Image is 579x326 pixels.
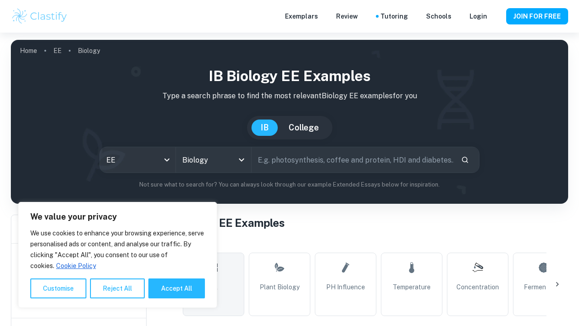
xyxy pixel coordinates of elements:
button: College [280,120,328,136]
p: Not sure what to search for? You can always look through our example Extended Essays below for in... [18,180,561,189]
span: Temperature [393,282,431,292]
a: Schools [426,11,451,21]
img: Clastify logo [11,7,68,25]
p: We use cookies to enhance your browsing experience, serve personalised ads or content, and analys... [30,228,205,271]
span: Fermentation [524,282,564,292]
a: Home [20,44,37,57]
input: E.g. photosynthesis, coffee and protein, HDI and diabetes... [252,147,454,173]
a: Cookie Policy [56,262,96,270]
a: Tutoring [380,11,408,21]
img: profile cover [11,40,568,204]
button: Search [457,152,473,168]
p: We value your privacy [30,211,205,222]
button: Open [235,153,248,166]
h1: All Biology EE Examples [161,215,568,231]
div: We value your privacy [18,202,217,308]
p: Review [336,11,358,21]
h6: Topic [161,238,568,249]
a: Login [470,11,487,21]
div: EE [100,147,176,173]
button: Help and Feedback [494,14,499,19]
button: Customise [30,278,86,298]
span: Concentration [456,282,499,292]
a: EE [53,44,62,57]
p: Biology [78,46,100,56]
button: Accept All [148,278,205,298]
button: JOIN FOR FREE [506,8,568,24]
span: pH Influence [326,282,365,292]
button: Reject All [90,278,145,298]
p: Exemplars [285,11,318,21]
span: Plant Biology [260,282,299,292]
h1: IB Biology EE examples [18,65,561,87]
button: IB [252,120,278,136]
p: Type a search phrase to find the most relevant Biology EE examples for you [18,91,561,101]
